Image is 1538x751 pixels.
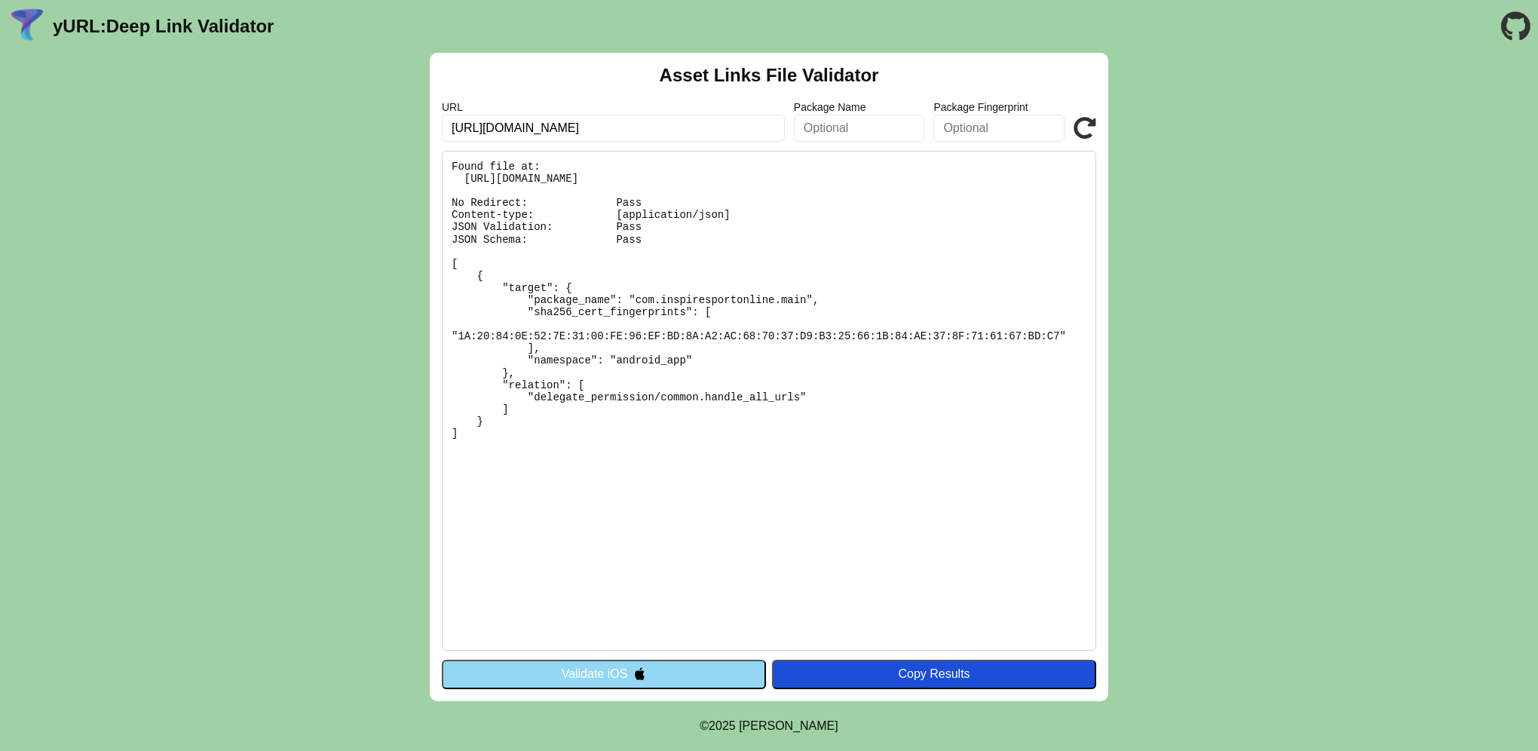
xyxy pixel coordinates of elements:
[709,719,736,732] span: 2025
[772,660,1096,688] button: Copy Results
[933,115,1065,142] input: Optional
[933,101,1065,113] label: Package Fingerprint
[442,151,1096,651] pre: Found file at: [URL][DOMAIN_NAME] No Redirect: Pass Content-type: [application/json] JSON Validat...
[739,719,838,732] a: Michael Ibragimchayev's Personal Site
[794,115,925,142] input: Optional
[442,660,766,688] button: Validate iOS
[442,101,785,113] label: URL
[660,65,879,86] h2: Asset Links File Validator
[794,101,925,113] label: Package Name
[780,667,1089,681] div: Copy Results
[633,667,646,680] img: appleIcon.svg
[700,701,838,751] footer: ©
[8,7,47,46] img: yURL Logo
[53,16,274,37] a: yURL:Deep Link Validator
[442,115,785,142] input: Required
